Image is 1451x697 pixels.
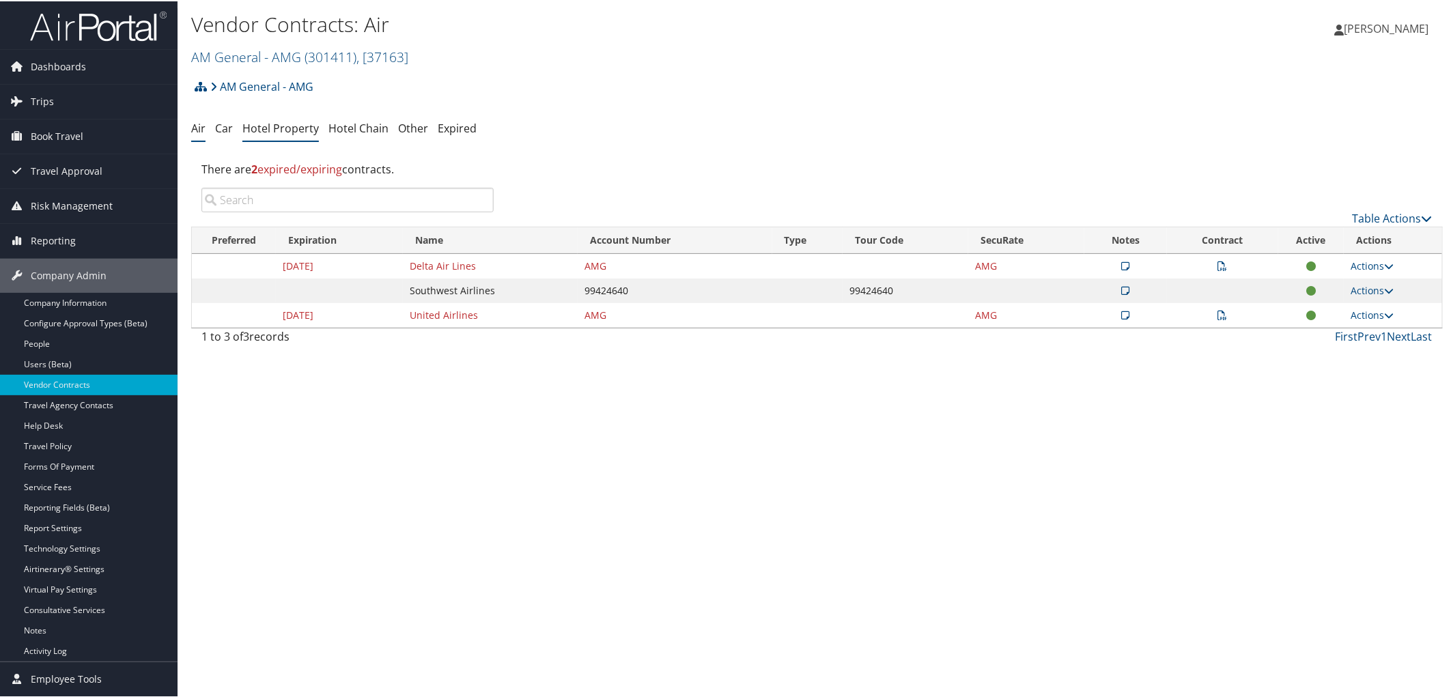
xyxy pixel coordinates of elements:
a: 1 [1381,328,1387,343]
a: AM General - AMG [191,46,408,65]
a: [PERSON_NAME] [1335,7,1443,48]
td: [DATE] [276,302,403,326]
td: AMG [578,302,772,326]
span: Trips [31,83,54,117]
th: Tour Code: activate to sort column ascending [843,226,968,253]
span: Book Travel [31,118,83,152]
span: ( 301411 ) [305,46,356,65]
th: Expiration: activate to sort column ascending [276,226,403,253]
a: Hotel Chain [328,119,389,134]
td: Southwest Airlines [403,277,578,302]
a: Expired [438,119,477,134]
span: expired/expiring [251,160,342,175]
span: Employee Tools [31,661,102,695]
th: Name: activate to sort column ascending [403,226,578,253]
span: Reporting [31,223,76,257]
td: Delta Air Lines [403,253,578,277]
a: Actions [1351,283,1394,296]
a: Actions [1351,258,1394,271]
a: AM General - AMG [210,72,313,99]
th: Notes: activate to sort column ascending [1084,226,1167,253]
th: Actions [1344,226,1442,253]
td: 99424640 [578,277,772,302]
a: Prev [1358,328,1381,343]
input: Search [201,186,494,211]
a: Hotel Property [242,119,319,134]
span: [PERSON_NAME] [1344,20,1429,35]
span: , [ 37163 ] [356,46,408,65]
td: [DATE] [276,253,403,277]
span: Travel Approval [31,153,102,187]
span: Dashboards [31,48,86,83]
td: 99424640 [843,277,968,302]
div: There are contracts. [191,150,1443,186]
th: Account Number: activate to sort column ascending [578,226,772,253]
strong: 2 [251,160,257,175]
span: Company Admin [31,257,107,291]
th: Active: activate to sort column ascending [1278,226,1344,253]
a: Actions [1351,307,1394,320]
div: 1 to 3 of records [201,327,494,350]
td: AMG [968,302,1084,326]
a: Air [191,119,206,134]
span: 3 [243,328,249,343]
h1: Vendor Contracts: Air [191,9,1026,38]
th: Preferred: activate to sort column ascending [192,226,276,253]
a: First [1336,328,1358,343]
img: airportal-logo.png [30,9,167,41]
a: Table Actions [1353,210,1433,225]
a: Car [215,119,233,134]
th: SecuRate: activate to sort column ascending [968,226,1084,253]
a: Last [1411,328,1433,343]
td: AMG [968,253,1084,277]
td: United Airlines [403,302,578,326]
a: Other [398,119,428,134]
a: Next [1387,328,1411,343]
td: AMG [578,253,772,277]
span: Risk Management [31,188,113,222]
th: Contract: activate to sort column ascending [1167,226,1278,253]
th: Type: activate to sort column ascending [772,226,843,253]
